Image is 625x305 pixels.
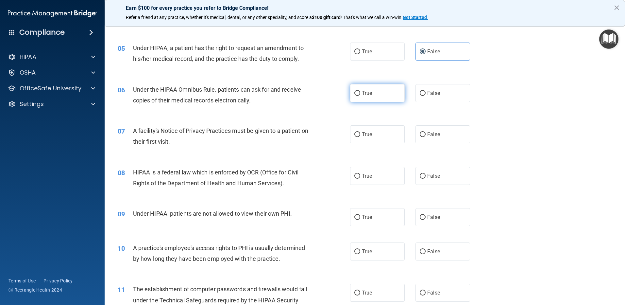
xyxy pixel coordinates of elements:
span: 07 [118,127,125,135]
span: True [362,290,372,296]
span: A practice's employee's access rights to PHI is usually determined by how long they have been emp... [133,244,305,262]
input: True [354,174,360,179]
p: HIPAA [20,53,36,61]
input: True [354,291,360,296]
span: 08 [118,169,125,177]
span: 05 [118,45,125,52]
span: ! That's what we call a win-win. [341,15,403,20]
button: Close [614,2,620,13]
p: Settings [20,100,44,108]
span: False [427,214,440,220]
strong: $100 gift card [312,15,341,20]
span: A facility's Notice of Privacy Practices must be given to a patient on their first visit. [133,127,308,145]
img: PMB logo [8,7,97,20]
span: 09 [118,210,125,218]
p: Earn $100 for every practice you refer to Bridge Compliance! [126,5,604,11]
span: 10 [118,244,125,252]
a: Settings [8,100,95,108]
p: OfficeSafe University [20,84,81,92]
span: Under HIPAA, patients are not allowed to view their own PHI. [133,210,292,217]
a: OSHA [8,69,95,77]
span: True [362,131,372,137]
span: True [362,173,372,179]
span: True [362,248,372,255]
span: False [427,90,440,96]
span: True [362,48,372,55]
span: False [427,48,440,55]
span: Under HIPAA, a patient has the right to request an amendment to his/her medical record, and the p... [133,45,304,62]
input: False [420,249,426,254]
span: Under the HIPAA Omnibus Rule, patients can ask for and receive copies of their medical records el... [133,86,301,104]
input: True [354,49,360,54]
input: True [354,215,360,220]
span: 11 [118,286,125,294]
span: False [427,173,440,179]
strong: Get Started [403,15,427,20]
input: True [354,249,360,254]
span: True [362,90,372,96]
input: False [420,91,426,96]
span: False [427,131,440,137]
a: OfficeSafe University [8,84,95,92]
button: Open Resource Center [599,29,618,49]
input: False [420,132,426,137]
a: Get Started [403,15,428,20]
span: False [427,248,440,255]
input: True [354,91,360,96]
span: 06 [118,86,125,94]
span: False [427,290,440,296]
span: Ⓒ Rectangle Health 2024 [8,287,62,293]
a: Terms of Use [8,278,36,284]
h4: Compliance [19,28,65,37]
a: HIPAA [8,53,95,61]
input: False [420,215,426,220]
input: True [354,132,360,137]
p: OSHA [20,69,36,77]
span: HIPAA is a federal law which is enforced by OCR (Office for Civil Rights of the Department of Hea... [133,169,299,187]
a: Privacy Policy [43,278,73,284]
span: True [362,214,372,220]
input: False [420,174,426,179]
input: False [420,49,426,54]
span: Refer a friend at any practice, whether it's medical, dental, or any other speciality, and score a [126,15,312,20]
input: False [420,291,426,296]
